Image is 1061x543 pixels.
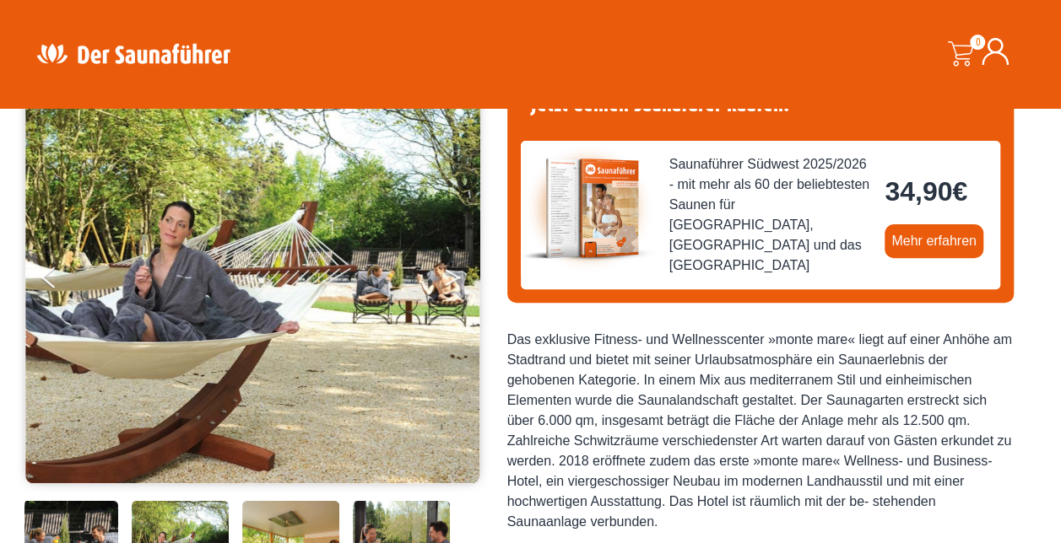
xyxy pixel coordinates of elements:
bdi: 34,90 [885,176,967,207]
img: der-saunafuehrer-2025-suedwest.jpg [521,141,656,276]
a: Mehr erfahren [885,224,983,258]
span: 0 [970,35,985,50]
button: Previous [41,260,84,302]
span: Saunaführer Südwest 2025/2026 - mit mehr als 60 der beliebtesten Saunen für [GEOGRAPHIC_DATA], [G... [669,154,872,276]
div: Das exklusive Fitness- und Wellnesscenter »monte mare« liegt auf einer Anhöhe am Stadtrand und bi... [507,330,1014,532]
span: € [952,176,967,207]
button: Next [443,260,485,302]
